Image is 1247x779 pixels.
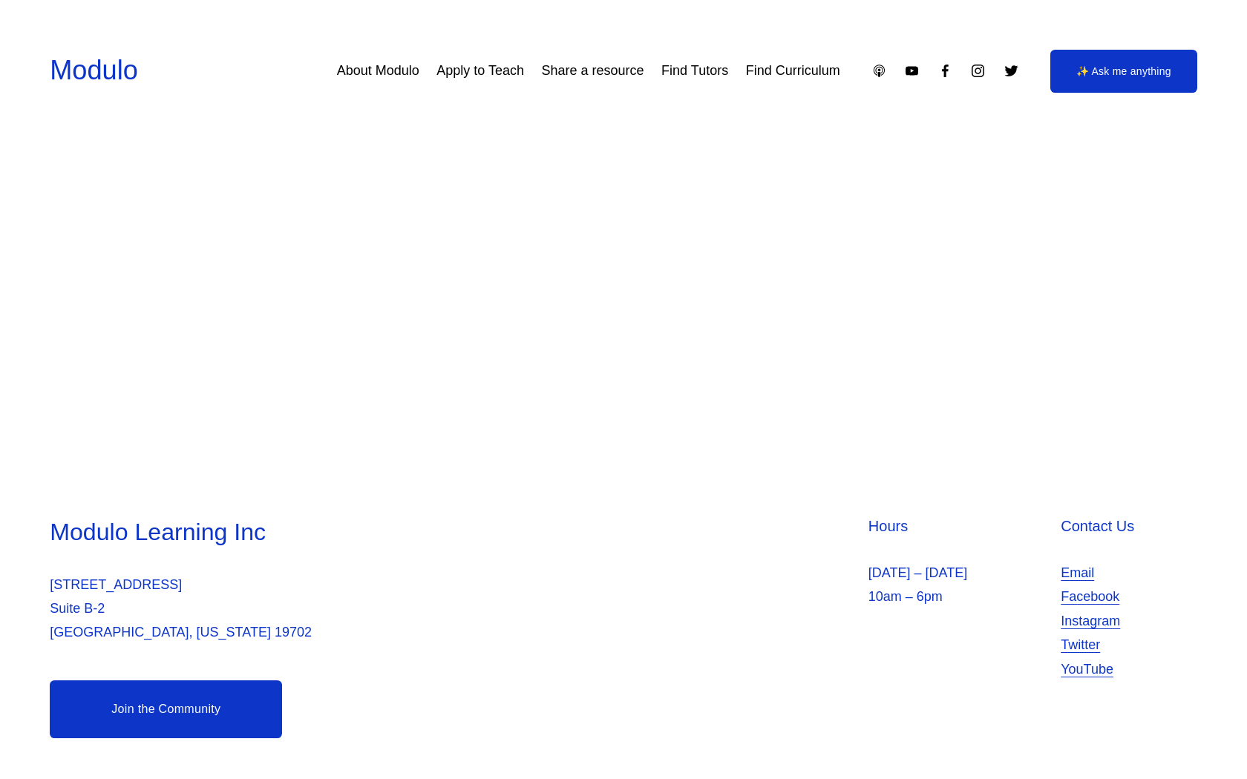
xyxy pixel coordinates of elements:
p: [DATE] – [DATE] 10am – 6pm [868,561,1053,609]
a: Instagram [970,63,986,79]
a: YouTube [904,63,920,79]
a: YouTube [1061,657,1113,681]
a: Facebook [937,63,953,79]
a: Facebook [1061,585,1119,608]
a: Email [1061,561,1094,585]
a: Twitter [1061,633,1100,657]
a: Apply to Teach [436,58,524,85]
h4: Contact Us [1061,516,1197,537]
a: Apple Podcasts [871,63,887,79]
p: [STREET_ADDRESS] Suite B-2 [GEOGRAPHIC_DATA], [US_STATE] 19702 [50,573,619,645]
a: Share a resource [542,58,644,85]
h4: Hours [868,516,1053,537]
h3: Modulo Learning Inc [50,516,619,549]
a: Join the Community [50,680,282,737]
a: Modulo [50,55,138,85]
a: ✨ Ask me anything [1050,50,1197,93]
a: Instagram [1061,609,1120,633]
a: Twitter [1004,63,1019,79]
a: About Modulo [337,58,419,85]
a: Find Tutors [661,58,728,85]
a: Find Curriculum [746,58,840,85]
